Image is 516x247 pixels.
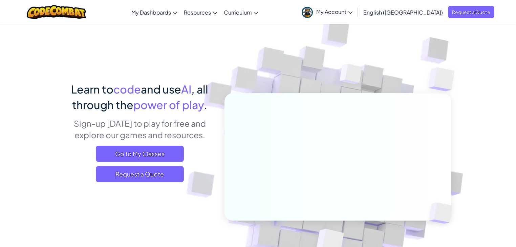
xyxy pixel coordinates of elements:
a: Go to My Classes [96,146,184,162]
img: Overlap cubes [415,51,473,108]
a: Curriculum [220,3,261,21]
span: Curriculum [224,9,252,16]
a: My Account [298,1,356,23]
a: My Dashboards [128,3,180,21]
a: Resources [180,3,220,21]
span: Learn to [71,82,113,96]
span: My Dashboards [131,9,171,16]
span: English ([GEOGRAPHIC_DATA]) [363,9,443,16]
img: Overlap cubes [327,50,376,101]
img: avatar [302,7,313,18]
a: Request a Quote [448,6,494,18]
span: code [113,82,141,96]
span: My Account [316,8,352,15]
a: Request a Quote [96,166,184,182]
span: . [204,98,207,111]
span: power of play [133,98,204,111]
p: Sign-up [DATE] to play for free and explore our games and resources. [65,118,214,141]
span: Resources [184,9,211,16]
span: and use [141,82,181,96]
a: English ([GEOGRAPHIC_DATA]) [360,3,446,21]
span: AI [181,82,191,96]
img: Overlap cubes [418,188,469,238]
img: CodeCombat logo [27,5,86,19]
